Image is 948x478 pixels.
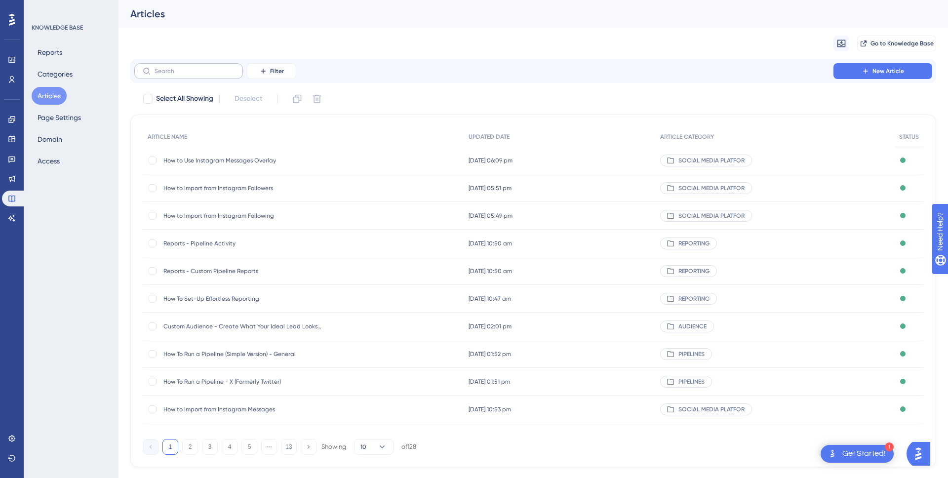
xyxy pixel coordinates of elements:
span: Deselect [235,93,262,105]
span: Reports - Pipeline Activity [163,239,321,247]
span: 10 [360,443,366,451]
span: ARTICLE CATEGORY [660,133,714,141]
span: STATUS [899,133,919,141]
span: [DATE] 06:09 pm [469,157,513,164]
div: 1 [885,442,894,451]
input: Search [155,68,235,75]
span: [DATE] 10:50 am [469,267,512,275]
button: Domain [32,130,68,148]
span: REPORTING [678,267,710,275]
span: Need Help? [23,2,62,14]
button: New Article [833,63,932,79]
button: Filter [247,63,296,79]
span: How To Set-Up Effortless Reporting [163,295,321,303]
span: [DATE] 01:51 pm [469,378,510,386]
span: Reports - Custom Pipeline Reports [163,267,321,275]
span: UPDATED DATE [469,133,510,141]
span: SOCIAL MEDIA PLATFOR [678,184,745,192]
span: How To Run a Pipeline (Simple Version) - General [163,350,321,358]
span: [DATE] 01:52 pm [469,350,511,358]
span: [DATE] 10:47 am [469,295,511,303]
button: 4 [222,439,237,455]
div: Open Get Started! checklist, remaining modules: 1 [821,445,894,463]
span: How to Use Instagram Messages Overlay [163,157,321,164]
button: 10 [354,439,394,455]
span: [DATE] 10:50 am [469,239,512,247]
button: Reports [32,43,68,61]
button: Deselect [226,90,271,108]
span: Select All Showing [156,93,213,105]
span: PIPELINES [678,378,705,386]
span: Go to Knowledge Base [870,40,934,47]
span: SOCIAL MEDIA PLATFOR [678,157,745,164]
button: 13 [281,439,297,455]
button: 1 [162,439,178,455]
button: Go to Knowledge Base [857,36,936,51]
span: New Article [872,67,904,75]
span: [DATE] 05:49 pm [469,212,513,220]
div: Showing [321,442,346,451]
button: ⋯ [261,439,277,455]
span: [DATE] 02:01 pm [469,322,512,330]
iframe: UserGuiding AI Assistant Launcher [907,439,936,469]
span: AUDIENCE [678,322,707,330]
img: launcher-image-alternative-text [827,448,838,460]
span: [DATE] 05:51 pm [469,184,512,192]
span: How to Import from Instagram Following [163,212,321,220]
span: SOCIAL MEDIA PLATFOR [678,405,745,413]
span: REPORTING [678,239,710,247]
span: REPORTING [678,295,710,303]
div: KNOWLEDGE BASE [32,24,83,32]
div: Get Started! [842,448,886,459]
span: SOCIAL MEDIA PLATFOR [678,212,745,220]
button: Categories [32,65,79,83]
button: Articles [32,87,67,105]
button: 5 [241,439,257,455]
div: of 128 [401,442,416,451]
span: Custom Audience - Create What Your Ideal Lead Looks Like [163,322,321,330]
span: Filter [270,67,284,75]
div: Articles [130,7,911,21]
span: PIPELINES [678,350,705,358]
span: How to Import from Instagram Followers [163,184,321,192]
button: 2 [182,439,198,455]
button: 3 [202,439,218,455]
span: ARTICLE NAME [148,133,187,141]
span: [DATE] 10:53 pm [469,405,511,413]
button: Access [32,152,66,170]
span: How To Run a Pipeline - X (Formerly Twitter) [163,378,321,386]
span: How to Import from Instagram Messages [163,405,321,413]
button: Page Settings [32,109,87,126]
